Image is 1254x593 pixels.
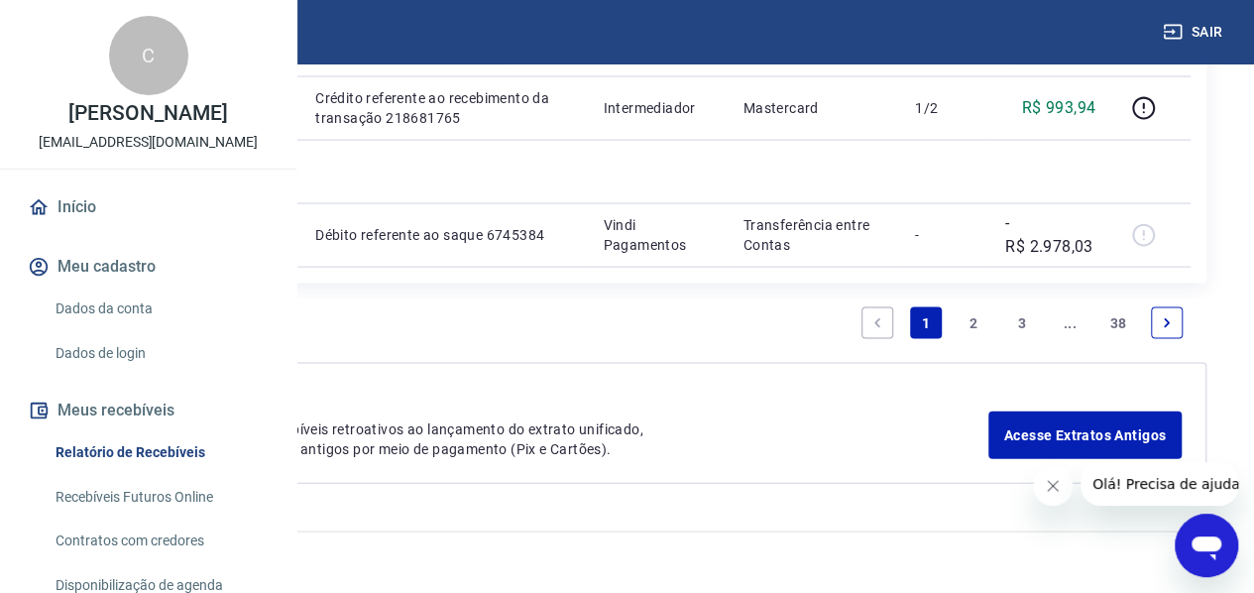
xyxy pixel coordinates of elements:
[315,88,571,128] p: Crédito referente ao recebimento da transação 218681765
[915,98,973,118] p: 1/2
[109,16,188,95] div: C
[988,412,1182,459] a: Acesse Extratos Antigos
[743,98,883,118] p: Mastercard
[743,215,883,255] p: Transferência entre Contas
[910,307,942,339] a: Page 1 is your current page
[24,185,273,229] a: Início
[1175,514,1238,577] iframe: Botão para abrir a janela de mensagens
[1102,307,1135,339] a: Page 38
[1022,96,1096,120] p: R$ 993,94
[39,132,258,153] p: [EMAIL_ADDRESS][DOMAIN_NAME]
[48,432,273,473] a: Relatório de Recebíveis
[99,388,988,412] p: Extratos Antigos
[1033,466,1073,506] iframe: Fechar mensagem
[854,299,1191,347] ul: Pagination
[48,333,273,374] a: Dados de login
[604,215,712,255] p: Vindi Pagamentos
[24,389,273,432] button: Meus recebíveis
[48,548,1206,569] p: 2025 ©
[48,477,273,518] a: Recebíveis Futuros Online
[99,419,988,459] p: Para ver lançamentos de recebíveis retroativos ao lançamento do extrato unificado, você pode aces...
[12,14,167,30] span: Olá! Precisa de ajuda?
[1005,211,1095,259] p: -R$ 2.978,03
[604,98,712,118] p: Intermediador
[958,307,989,339] a: Page 2
[24,245,273,289] button: Meu cadastro
[315,225,571,245] p: Débito referente ao saque 6745384
[48,521,273,561] a: Contratos com credores
[1006,307,1038,339] a: Page 3
[915,225,973,245] p: -
[861,307,893,339] a: Previous page
[1159,14,1230,51] button: Sair
[68,103,227,124] p: [PERSON_NAME]
[1151,307,1183,339] a: Next page
[1081,462,1238,506] iframe: Mensagem da empresa
[48,289,273,329] a: Dados da conta
[1054,307,1085,339] a: Jump forward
